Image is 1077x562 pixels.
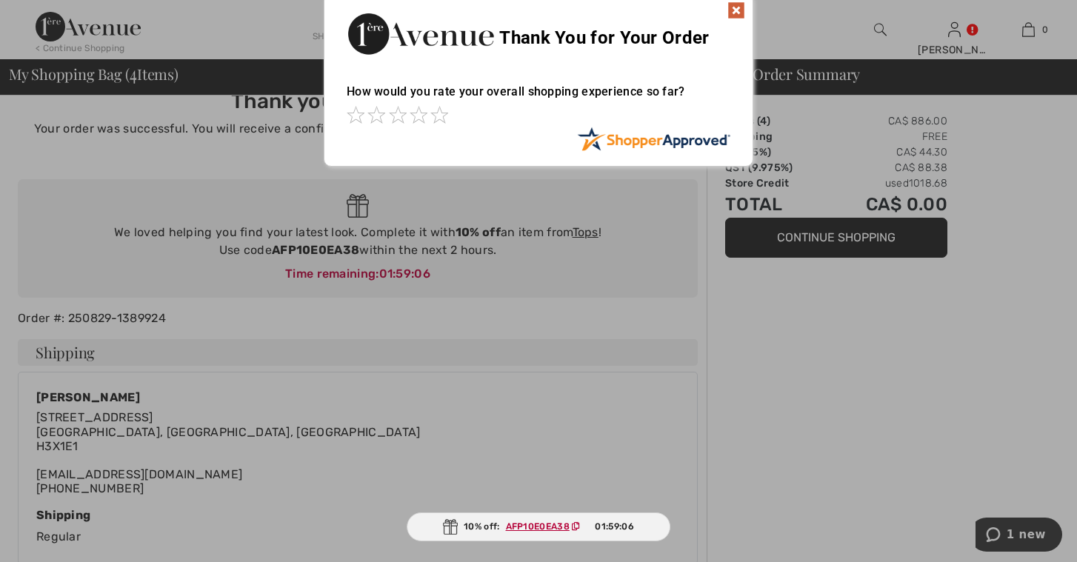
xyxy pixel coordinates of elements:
div: How would you rate your overall shopping experience so far? [347,70,730,127]
div: 10% off: [407,512,670,541]
img: Thank You for Your Order [347,9,495,58]
img: Gift.svg [443,519,458,535]
img: x [727,1,745,19]
span: Thank You for Your Order [499,27,709,48]
ins: AFP10E0EA38 [506,521,570,532]
span: 01:59:06 [595,520,633,533]
span: 1 new [31,10,70,24]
